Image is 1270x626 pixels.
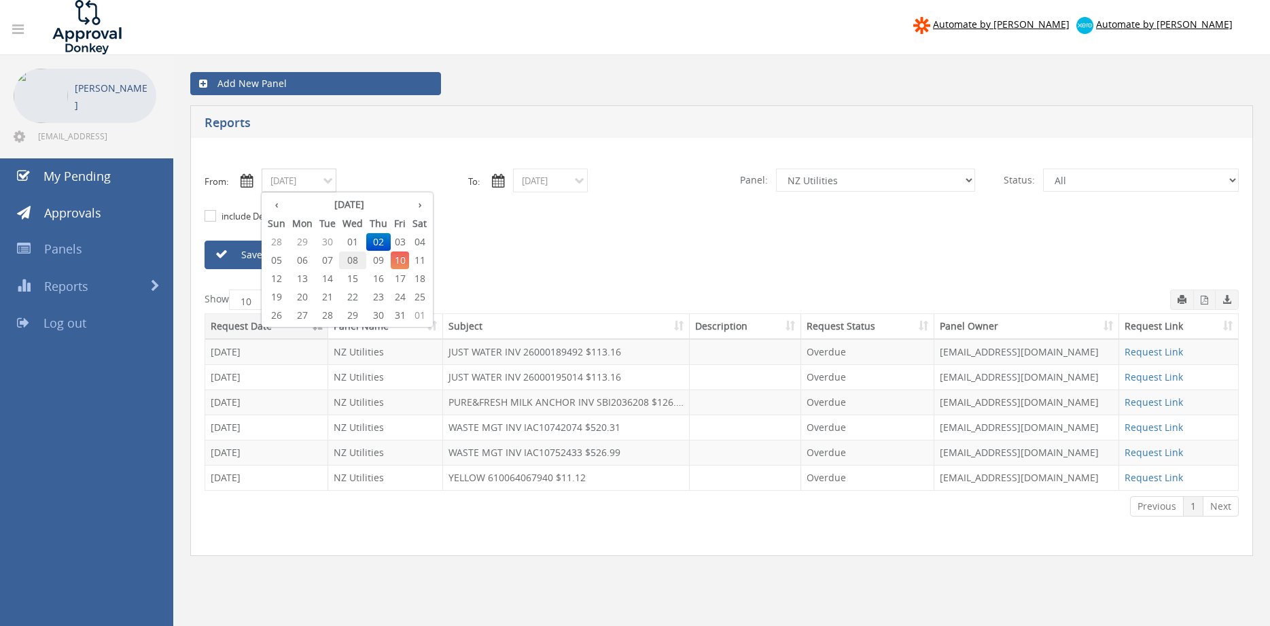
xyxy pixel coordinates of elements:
[339,233,366,251] span: 01
[205,440,328,465] td: [DATE]
[289,214,316,233] th: Mon
[409,307,430,324] span: 01
[690,314,801,339] th: Description: activate to sort column ascending
[934,339,1119,364] td: [EMAIL_ADDRESS][DOMAIN_NAME]
[391,233,409,251] span: 03
[801,389,934,415] td: Overdue
[934,389,1119,415] td: [EMAIL_ADDRESS][DOMAIN_NAME]
[264,251,289,269] span: 05
[391,251,409,269] span: 10
[1119,314,1238,339] th: Request Link: activate to sort column ascending
[289,195,409,214] th: [DATE]
[205,389,328,415] td: [DATE]
[289,251,316,269] span: 06
[934,314,1119,339] th: Panel Owner: activate to sort column ascending
[205,364,328,389] td: [DATE]
[409,233,430,251] span: 04
[289,233,316,251] span: 29
[190,72,441,95] a: Add New Panel
[205,415,328,440] td: [DATE]
[366,307,391,324] span: 30
[1183,496,1203,517] a: 1
[205,290,312,310] label: Show entries
[801,415,934,440] td: Overdue
[391,307,409,324] span: 31
[1125,471,1183,484] a: Request Link
[339,270,366,288] span: 15
[1203,496,1239,517] a: Next
[316,251,339,269] span: 07
[44,241,82,257] span: Panels
[801,465,934,490] td: Overdue
[44,205,101,221] span: Approvals
[205,175,228,188] label: From:
[316,270,339,288] span: 14
[205,241,361,269] a: Save
[339,307,366,324] span: 29
[443,389,690,415] td: PURE&FRESH MILK ANCHOR INV SBI2036208 $126.79
[1125,370,1183,383] a: Request Link
[205,465,328,490] td: [DATE]
[934,415,1119,440] td: [EMAIL_ADDRESS][DOMAIN_NAME]
[264,214,289,233] th: Sun
[391,270,409,288] span: 17
[205,314,328,339] th: Request Date: activate to sort column descending
[229,290,280,310] select: Showentries
[1125,446,1183,459] a: Request Link
[328,364,442,389] td: NZ Utilities
[934,465,1119,490] td: [EMAIL_ADDRESS][DOMAIN_NAME]
[801,339,934,364] td: Overdue
[264,288,289,306] span: 19
[43,315,86,331] span: Log out
[409,288,430,306] span: 25
[801,440,934,465] td: Overdue
[995,169,1043,192] span: Status:
[1096,18,1233,31] span: Automate by [PERSON_NAME]
[801,364,934,389] td: Overdue
[1125,421,1183,434] a: Request Link
[933,18,1070,31] span: Automate by [PERSON_NAME]
[1125,396,1183,408] a: Request Link
[205,339,328,364] td: [DATE]
[409,251,430,269] span: 11
[443,314,690,339] th: Subject: activate to sort column ascending
[409,270,430,288] span: 18
[264,270,289,288] span: 12
[205,116,931,133] h5: Reports
[289,288,316,306] span: 20
[801,314,934,339] th: Request Status: activate to sort column ascending
[339,288,366,306] span: 22
[44,278,88,294] span: Reports
[366,214,391,233] th: Thu
[468,175,480,188] label: To:
[218,210,299,224] label: include Description
[316,233,339,251] span: 30
[366,288,391,306] span: 23
[443,440,690,465] td: WASTE MGT INV IAC10752433 $526.99
[391,288,409,306] span: 24
[339,214,366,233] th: Wed
[43,168,111,184] span: My Pending
[443,339,690,364] td: JUST WATER INV 26000189492 $113.16
[328,440,442,465] td: NZ Utilities
[264,195,289,214] th: ‹
[1130,496,1184,517] a: Previous
[316,214,339,233] th: Tue
[328,339,442,364] td: NZ Utilities
[443,415,690,440] td: WASTE MGT INV IAC10742074 $520.31
[443,465,690,490] td: YELLOW 610064067940 $11.12
[366,270,391,288] span: 16
[366,251,391,269] span: 09
[316,307,339,324] span: 28
[934,440,1119,465] td: [EMAIL_ADDRESS][DOMAIN_NAME]
[316,288,339,306] span: 21
[328,415,442,440] td: NZ Utilities
[913,17,930,34] img: zapier-logomark.png
[934,364,1119,389] td: [EMAIL_ADDRESS][DOMAIN_NAME]
[264,307,289,324] span: 26
[264,233,289,251] span: 28
[38,131,154,141] span: [EMAIL_ADDRESS][DOMAIN_NAME]
[339,251,366,269] span: 08
[289,270,316,288] span: 13
[1125,345,1183,358] a: Request Link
